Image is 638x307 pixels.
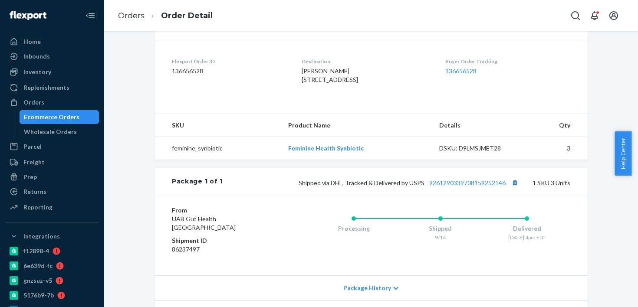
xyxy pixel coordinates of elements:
[23,173,37,181] div: Prep
[5,229,99,243] button: Integrations
[10,11,46,20] img: Flexport logo
[5,259,99,273] a: 6e639d-fc
[5,244,99,258] a: f12898-4
[20,110,99,124] a: Ecommerce Orders
[439,144,521,153] div: DSKU: D9LMSJMET28
[5,185,99,199] a: Returns
[24,127,77,136] div: Wholesale Orders
[310,224,397,233] div: Processing
[5,274,99,287] a: gnzsuz-v5
[23,232,60,241] div: Integrations
[23,158,45,167] div: Freight
[5,65,99,79] a: Inventory
[5,288,99,302] a: 5176b9-7b
[24,113,79,121] div: Ecommerce Orders
[5,155,99,169] a: Freight
[397,224,484,233] div: Shipped
[23,291,54,300] div: 5176b9-7b
[82,7,99,24] button: Close Navigation
[23,98,44,107] div: Orders
[172,58,288,65] dt: Flexport Order ID
[5,49,99,63] a: Inbounds
[483,224,570,233] div: Delivered
[288,144,364,152] a: Feminine Health Synbiotic
[23,276,52,285] div: gnzsuz-v5
[397,234,484,241] div: 9/14
[302,67,358,83] span: [PERSON_NAME] [STREET_ADDRESS]
[483,234,570,241] div: [DATE] 4pm EDT
[5,95,99,109] a: Orders
[23,142,42,151] div: Parcel
[445,58,570,65] dt: Buyer Order Tracking
[5,81,99,95] a: Replenishments
[23,261,53,270] div: 6e639d-fc
[172,215,236,231] span: UAB Gut Health [GEOGRAPHIC_DATA]
[445,67,477,75] a: 136656528
[5,140,99,153] a: Parcel
[223,177,570,188] div: 1 SKU 3 Units
[111,3,220,29] ol: breadcrumbs
[586,7,603,24] button: Open notifications
[5,200,99,214] a: Reporting
[615,131,631,176] button: Help Center
[23,37,41,46] div: Home
[172,245,276,254] dd: 86237497
[155,114,281,137] th: SKU
[23,83,69,92] div: Replenishments
[172,236,276,245] dt: Shipment ID
[23,247,49,255] div: f12898-4
[528,137,588,160] td: 3
[172,177,223,188] div: Package 1 of 1
[605,7,622,24] button: Open account menu
[343,284,391,292] span: Package History
[509,177,520,188] button: Copy tracking number
[299,179,520,186] span: Shipped via DHL, Tracked & Delivered by USPS
[161,11,213,20] a: Order Detail
[429,179,506,186] a: 9261290339708159252146
[5,35,99,49] a: Home
[5,170,99,184] a: Prep
[432,114,528,137] th: Details
[23,68,51,76] div: Inventory
[172,67,288,75] dd: 136656528
[281,114,432,137] th: Product Name
[118,11,145,20] a: Orders
[172,206,276,215] dt: From
[23,203,53,212] div: Reporting
[155,137,281,160] td: feminine_synbiotic
[302,58,431,65] dt: Destination
[23,187,46,196] div: Returns
[23,52,50,61] div: Inbounds
[567,7,584,24] button: Open Search Box
[20,125,99,139] a: Wholesale Orders
[528,114,588,137] th: Qty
